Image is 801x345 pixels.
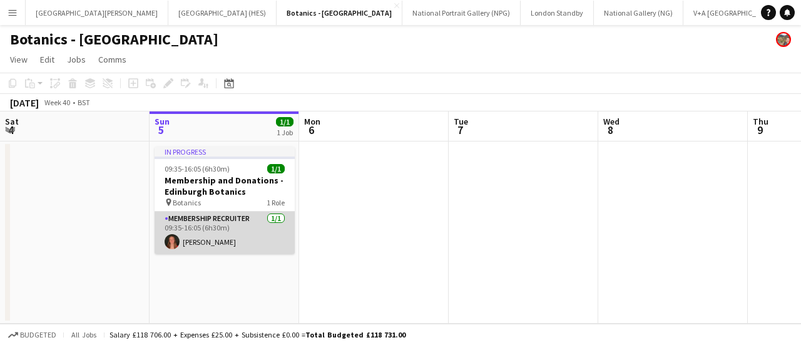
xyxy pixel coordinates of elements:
span: 9 [751,123,768,137]
div: In progress [155,147,295,157]
span: Edit [40,54,54,65]
span: Budgeted [20,331,56,339]
a: View [5,51,33,68]
span: Sat [5,116,19,127]
a: Jobs [62,51,91,68]
span: View [10,54,28,65]
span: 4 [3,123,19,137]
span: Sun [155,116,170,127]
button: V+A [GEOGRAPHIC_DATA] [683,1,787,25]
span: 1/1 [267,164,285,173]
button: National Gallery (NG) [594,1,683,25]
button: [GEOGRAPHIC_DATA][PERSON_NAME] [26,1,168,25]
app-user-avatar: Alyce Paton [776,32,791,47]
span: Week 40 [41,98,73,107]
button: Budgeted [6,328,58,342]
span: Total Budgeted £118 731.00 [305,330,406,339]
button: National Portrait Gallery (NPG) [402,1,521,25]
button: Botanics - [GEOGRAPHIC_DATA] [277,1,402,25]
h3: Membership and Donations - Edinburgh Botanics [155,175,295,197]
app-job-card: In progress09:35-16:05 (6h30m)1/1Membership and Donations - Edinburgh Botanics Botanics1 RoleMemb... [155,147,295,254]
span: Thu [753,116,768,127]
div: BST [78,98,90,107]
button: [GEOGRAPHIC_DATA] (HES) [168,1,277,25]
span: 8 [601,123,620,137]
span: 7 [452,123,468,137]
span: 1/1 [276,117,293,126]
app-card-role: Membership Recruiter1/109:35-16:05 (6h30m)[PERSON_NAME] [155,212,295,254]
span: Wed [603,116,620,127]
span: All jobs [69,330,99,339]
span: Comms [98,54,126,65]
span: Botanics [173,198,201,207]
button: London Standby [521,1,594,25]
span: 1 Role [267,198,285,207]
span: Tue [454,116,468,127]
span: 6 [302,123,320,137]
span: 09:35-16:05 (6h30m) [165,164,230,173]
div: Salary £118 706.00 + Expenses £25.00 + Subsistence £0.00 = [110,330,406,339]
div: 1 Job [277,128,293,137]
span: Jobs [67,54,86,65]
h1: Botanics - [GEOGRAPHIC_DATA] [10,30,218,49]
a: Edit [35,51,59,68]
a: Comms [93,51,131,68]
span: 5 [153,123,170,137]
span: Mon [304,116,320,127]
div: [DATE] [10,96,39,109]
